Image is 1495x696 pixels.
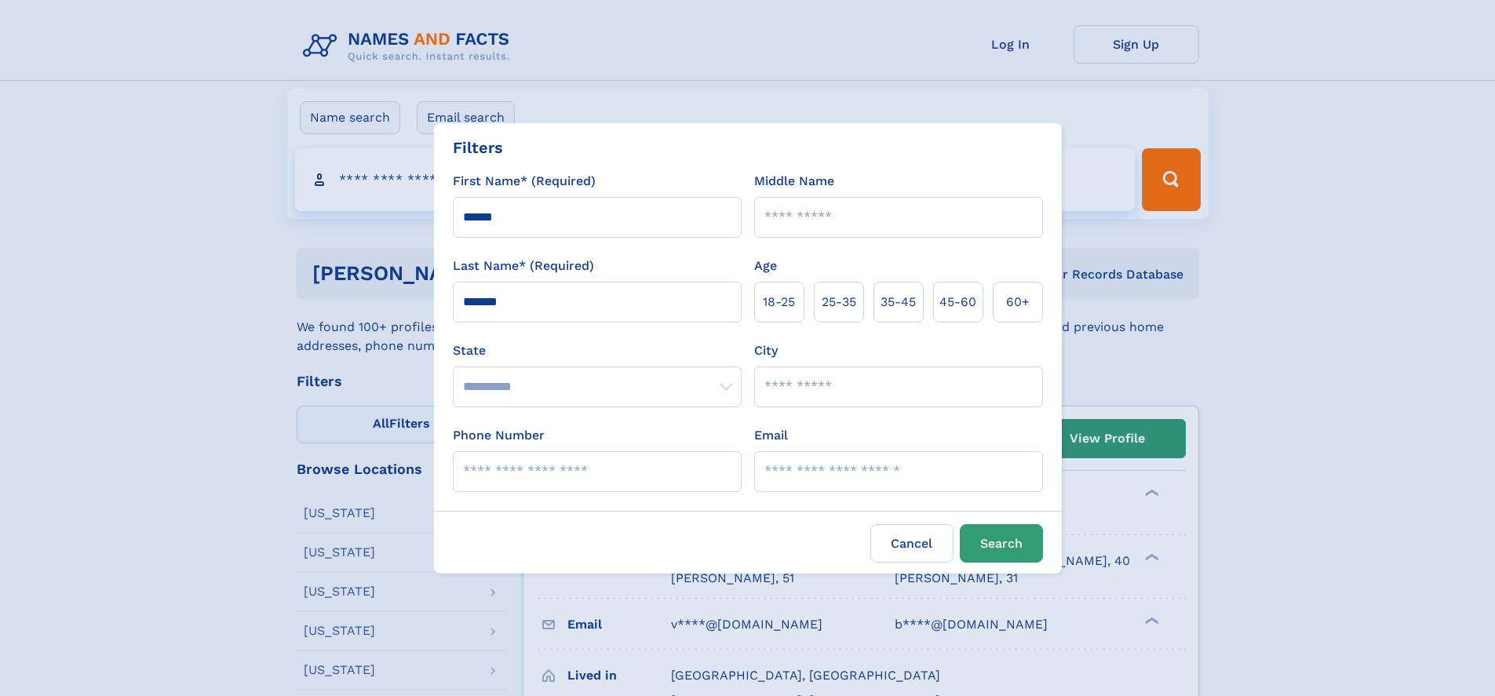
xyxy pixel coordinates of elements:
[960,524,1043,563] button: Search
[453,172,596,191] label: First Name* (Required)
[870,524,954,563] label: Cancel
[453,341,742,360] label: State
[453,426,545,445] label: Phone Number
[453,257,594,275] label: Last Name* (Required)
[822,293,856,312] span: 25‑35
[939,293,976,312] span: 45‑60
[453,136,503,159] div: Filters
[881,293,916,312] span: 35‑45
[754,257,777,275] label: Age
[763,293,795,312] span: 18‑25
[754,341,778,360] label: City
[754,172,834,191] label: Middle Name
[1006,293,1030,312] span: 60+
[754,426,788,445] label: Email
